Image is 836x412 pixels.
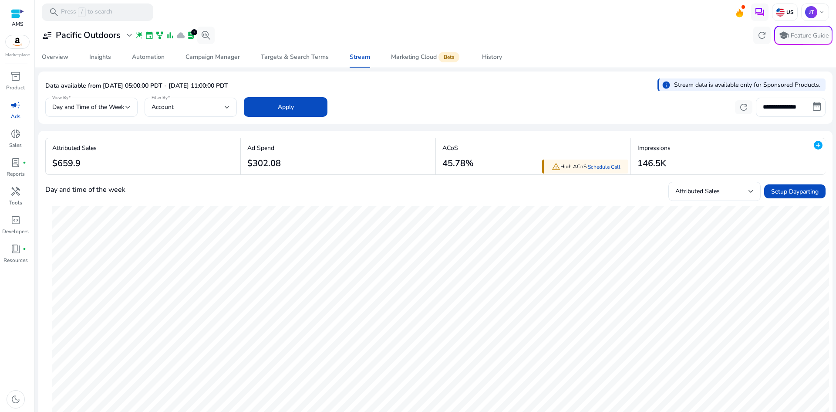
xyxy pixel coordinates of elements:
span: campaign [10,100,21,110]
button: schoolFeature Guide [774,26,833,45]
span: Setup Dayparting [771,187,819,196]
span: user_attributes [42,30,52,41]
span: inventory_2 [10,71,21,82]
p: Ads [11,112,20,120]
span: Account [152,103,174,111]
span: Day and Time of the Week [52,103,124,111]
div: Marketing Cloud [391,54,461,61]
span: family_history [155,31,164,40]
p: Reports [7,170,25,178]
p: Tools [9,199,22,207]
a: Schedule Call [588,163,620,170]
span: fiber_manual_record [23,161,26,164]
span: code_blocks [10,215,21,225]
div: History [482,54,502,60]
p: Developers [2,228,29,235]
h3: 146.5K [637,158,671,169]
span: wand_stars [135,31,143,40]
mat-icon: add_circle [813,140,823,150]
div: Campaign Manager [185,54,240,60]
p: Ad Spend [247,143,281,153]
button: search_insights [197,27,215,44]
span: Attributed Sales [675,187,720,195]
span: lab_profile [187,31,196,40]
p: Data available from [DATE] 05:00:00 PDT - [DATE] 11:00:00 PDT [45,82,228,90]
p: JT [805,6,817,18]
p: Sales [9,141,22,149]
span: lab_profile [10,157,21,168]
p: Stream data is available only for Sponsored Products. [674,80,820,89]
p: Attributed Sales [52,143,97,153]
span: refresh [757,30,767,41]
span: Beta [438,52,459,62]
p: AMS [11,20,24,28]
p: Impressions [637,143,671,153]
p: ACoS [442,143,474,153]
span: handyman [10,186,21,197]
p: Press to search [61,7,112,17]
div: High ACoS. [542,160,628,174]
p: US [785,9,794,16]
span: Apply [278,102,294,112]
h3: Pacific Outdoors [56,30,121,41]
span: school [779,30,789,41]
span: book_4 [10,244,21,254]
p: Feature Guide [791,31,829,40]
img: us.svg [776,8,785,17]
span: cloud [176,31,185,40]
span: warning [552,162,560,171]
span: / [78,7,86,17]
span: search [49,7,59,17]
span: refresh [738,102,749,112]
h3: $302.08 [247,158,281,169]
span: keyboard_arrow_down [818,9,825,16]
span: dark_mode [10,394,21,405]
span: expand_more [124,30,135,41]
span: donut_small [10,129,21,139]
div: Insights [89,54,111,60]
span: search_insights [201,30,211,41]
h3: 45.78% [442,158,474,169]
p: Product [6,84,25,92]
div: 2 [191,29,197,35]
p: Resources [3,256,28,264]
div: Targets & Search Terms [261,54,329,60]
div: Stream [350,54,370,60]
mat-label: View By [52,95,68,101]
button: Apply [244,97,327,117]
img: amazon.svg [6,35,29,48]
button: refresh [735,100,752,114]
span: bar_chart [166,31,175,40]
div: Automation [132,54,165,60]
div: Overview [42,54,68,60]
h3: $659.9 [52,158,97,169]
button: Setup Dayparting [764,184,826,198]
h4: Day and time of the week [45,186,125,194]
button: refresh [753,27,771,44]
p: Marketplace [5,52,30,58]
mat-label: Filter By [152,95,168,101]
span: event [145,31,154,40]
span: fiber_manual_record [23,247,26,251]
span: info [662,81,671,89]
